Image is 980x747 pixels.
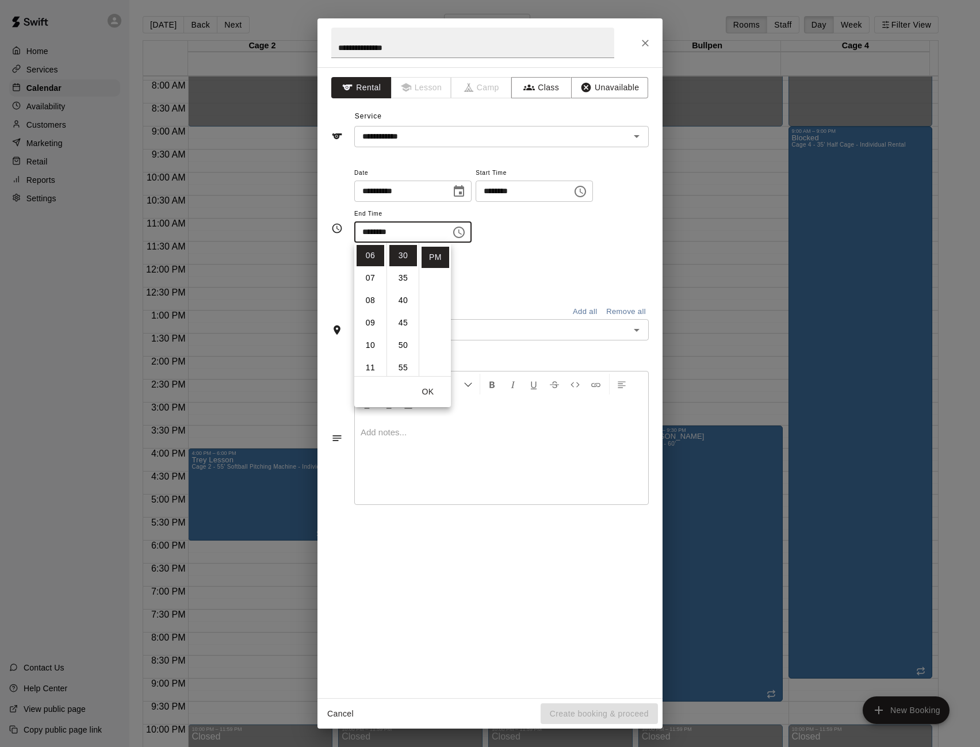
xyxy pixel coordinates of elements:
span: Service [355,112,382,120]
span: End Time [354,206,472,222]
span: Lessons must be created in the Services page first [392,77,452,98]
svg: Service [331,131,343,142]
svg: Timing [331,223,343,234]
span: Start Time [476,166,593,181]
button: Format Strikethrough [545,374,564,394]
button: Open [629,322,645,338]
span: Notes [355,350,649,368]
ul: Select hours [354,243,386,376]
button: Add all [566,303,603,321]
svg: Notes [331,432,343,444]
button: Remove all [603,303,649,321]
button: Class [511,77,572,98]
button: Cancel [322,703,359,725]
ul: Select minutes [386,243,419,376]
button: Left Align [612,374,631,394]
button: Format Underline [524,374,543,394]
li: 11 hours [357,357,384,378]
button: Choose time, selected time is 5:00 PM [569,180,592,203]
li: 6 hours [357,245,384,266]
button: Format Italics [503,374,523,394]
button: Close [635,33,656,53]
li: 50 minutes [389,335,417,356]
button: Open [629,128,645,144]
li: 7 hours [357,267,384,289]
button: Format Bold [483,374,502,394]
li: 40 minutes [389,290,417,311]
li: 30 minutes [389,245,417,266]
button: Unavailable [571,77,648,98]
li: 45 minutes [389,312,417,334]
button: Insert Link [586,374,606,394]
button: OK [409,381,446,403]
button: Rental [331,77,392,98]
ul: Select meridiem [419,243,451,376]
li: PM [422,247,449,268]
button: Insert Code [565,374,585,394]
svg: Rooms [331,324,343,336]
button: Choose time, selected time is 6:30 PM [447,221,470,244]
li: 10 hours [357,335,384,356]
span: Camps can only be created in the Services page [451,77,512,98]
li: 55 minutes [389,357,417,378]
li: 35 minutes [389,267,417,289]
li: 9 hours [357,312,384,334]
span: Date [354,166,472,181]
button: Choose date, selected date is Oct 15, 2025 [447,180,470,203]
li: 8 hours [357,290,384,311]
